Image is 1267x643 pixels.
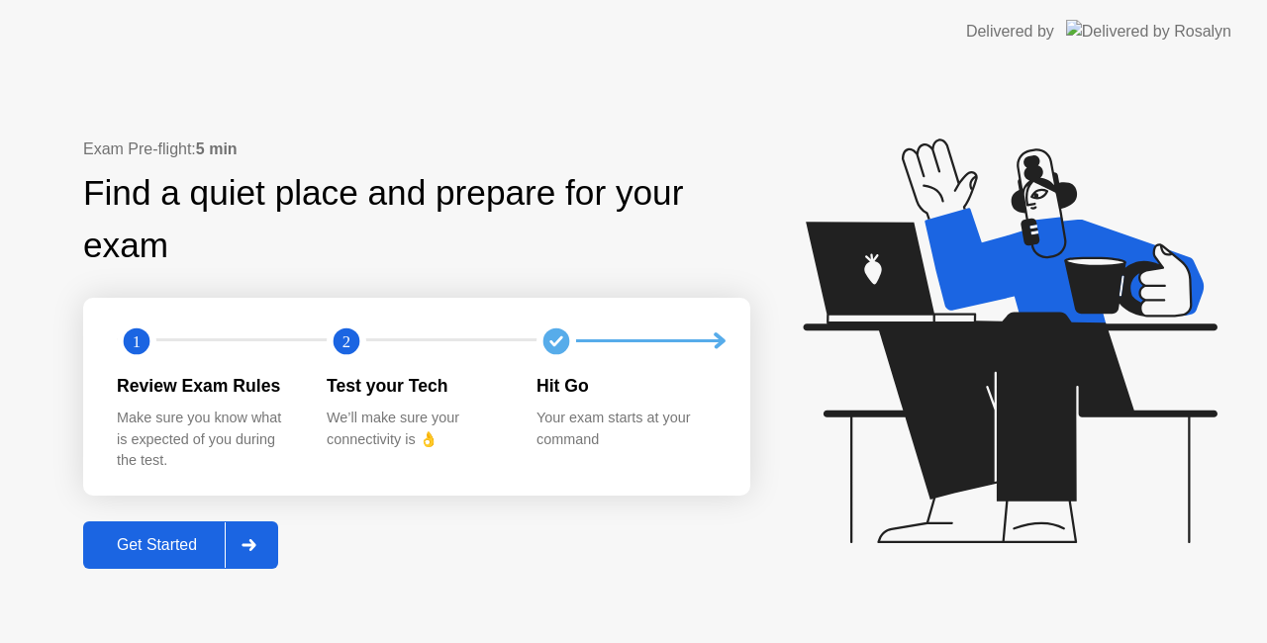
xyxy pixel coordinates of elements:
div: Find a quiet place and prepare for your exam [83,167,750,272]
div: We’ll make sure your connectivity is 👌 [327,408,505,450]
div: Test your Tech [327,373,505,399]
div: Your exam starts at your command [536,408,715,450]
div: Exam Pre-flight: [83,138,750,161]
div: Hit Go [536,373,715,399]
div: Make sure you know what is expected of you during the test. [117,408,295,472]
div: Review Exam Rules [117,373,295,399]
b: 5 min [196,140,238,157]
div: Get Started [89,536,225,554]
div: Delivered by [966,20,1054,44]
text: 1 [133,331,141,350]
text: 2 [342,331,350,350]
button: Get Started [83,521,278,569]
img: Delivered by Rosalyn [1066,20,1231,43]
